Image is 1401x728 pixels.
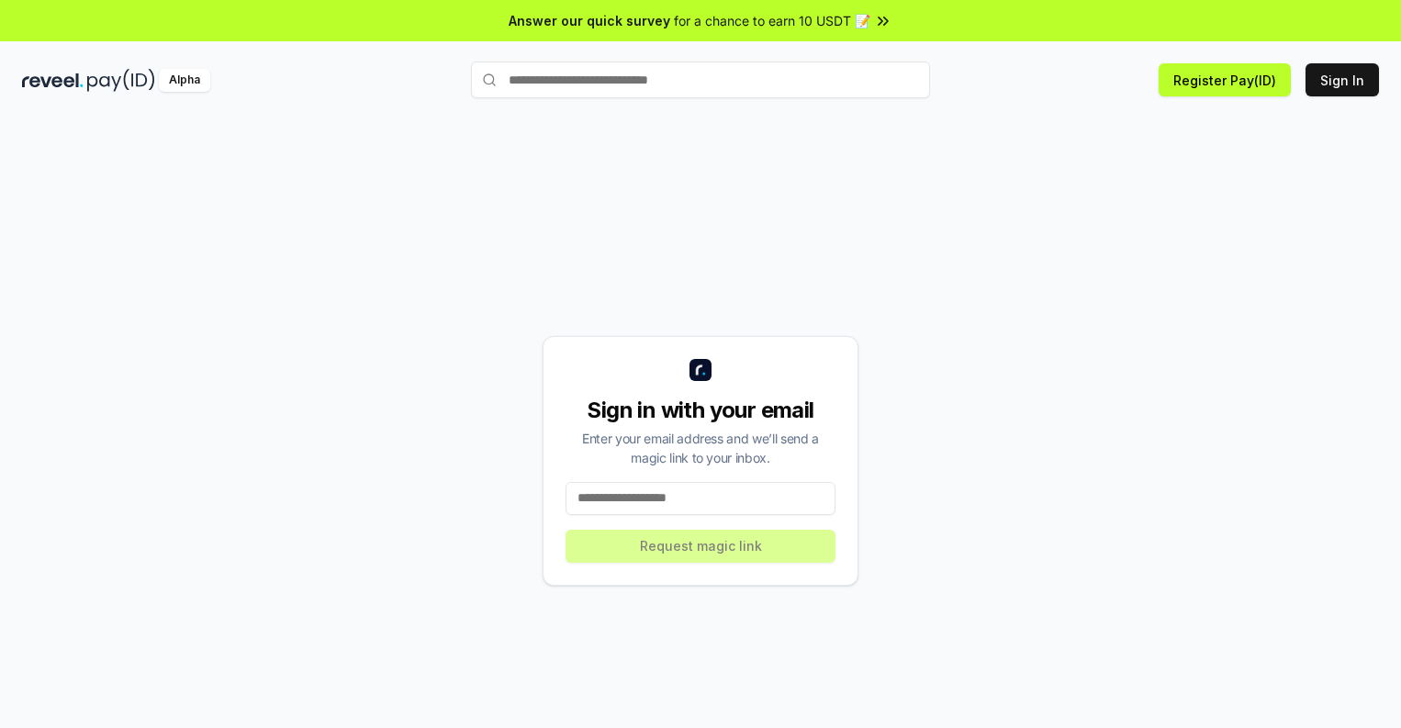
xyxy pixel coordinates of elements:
span: for a chance to earn 10 USDT 📝 [674,11,870,30]
span: Answer our quick survey [509,11,670,30]
div: Sign in with your email [566,396,835,425]
div: Alpha [159,69,210,92]
img: pay_id [87,69,155,92]
img: reveel_dark [22,69,84,92]
button: Sign In [1306,63,1379,96]
img: logo_small [689,359,712,381]
div: Enter your email address and we’ll send a magic link to your inbox. [566,429,835,467]
button: Register Pay(ID) [1159,63,1291,96]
